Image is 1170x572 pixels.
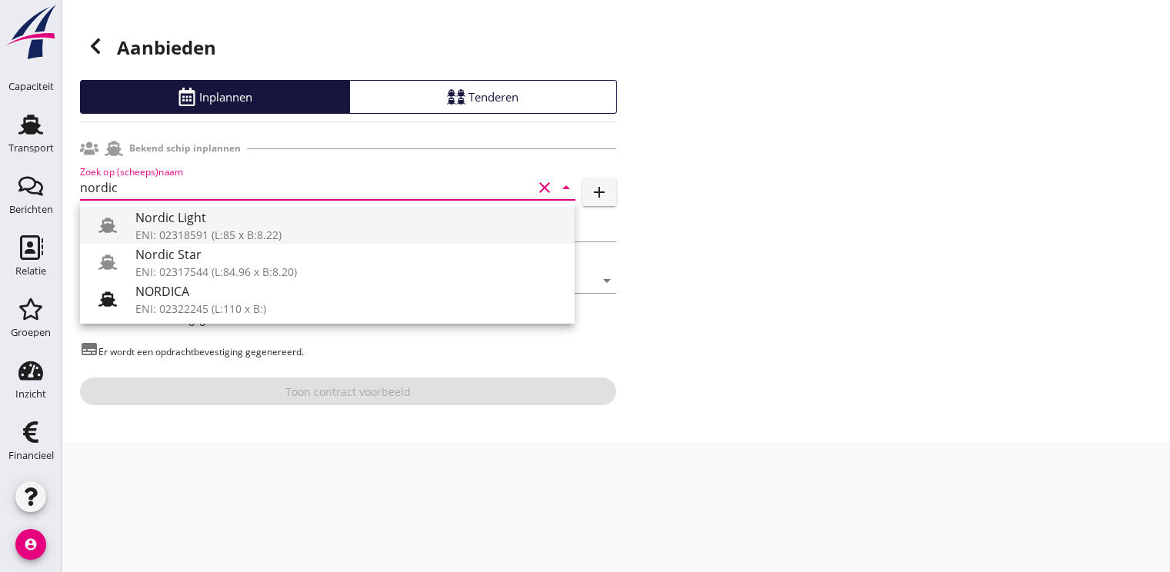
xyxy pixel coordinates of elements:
[135,301,562,317] div: ENI: 02322245 (L:110 x B:)
[8,81,54,91] div: Capaciteit
[15,529,46,560] i: account_circle
[129,141,241,155] h2: Bekend schip inplannen
[80,340,616,359] p: Er wordt een opdrachtbevestiging gegenereerd.
[80,340,98,358] i: subtitles
[557,178,575,197] i: arrow_drop_down
[8,451,54,461] div: Financieel
[15,389,46,399] div: Inzicht
[535,178,554,197] i: clear
[80,31,616,68] h1: Aanbieden
[8,143,54,153] div: Transport
[135,282,562,301] div: NORDICA
[80,175,532,200] input: Zoek op (scheeps)naam
[9,205,53,214] div: Berichten
[349,80,616,114] a: Tenderen
[87,88,343,106] div: Inplannen
[3,4,58,61] img: logo-small.a267ee39.svg
[15,266,46,276] div: Relatie
[135,245,562,264] div: Nordic Star
[135,208,562,227] div: Nordic Light
[590,183,608,201] i: add
[135,227,562,243] div: ENI: 02318591 (L:85 x B:8.22)
[11,328,51,338] div: Groepen
[80,80,350,114] a: Inplannen
[356,88,609,106] div: Tenderen
[598,271,616,290] i: arrow_drop_down
[135,264,562,280] div: ENI: 02317544 (L:84.96 x B:8.20)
